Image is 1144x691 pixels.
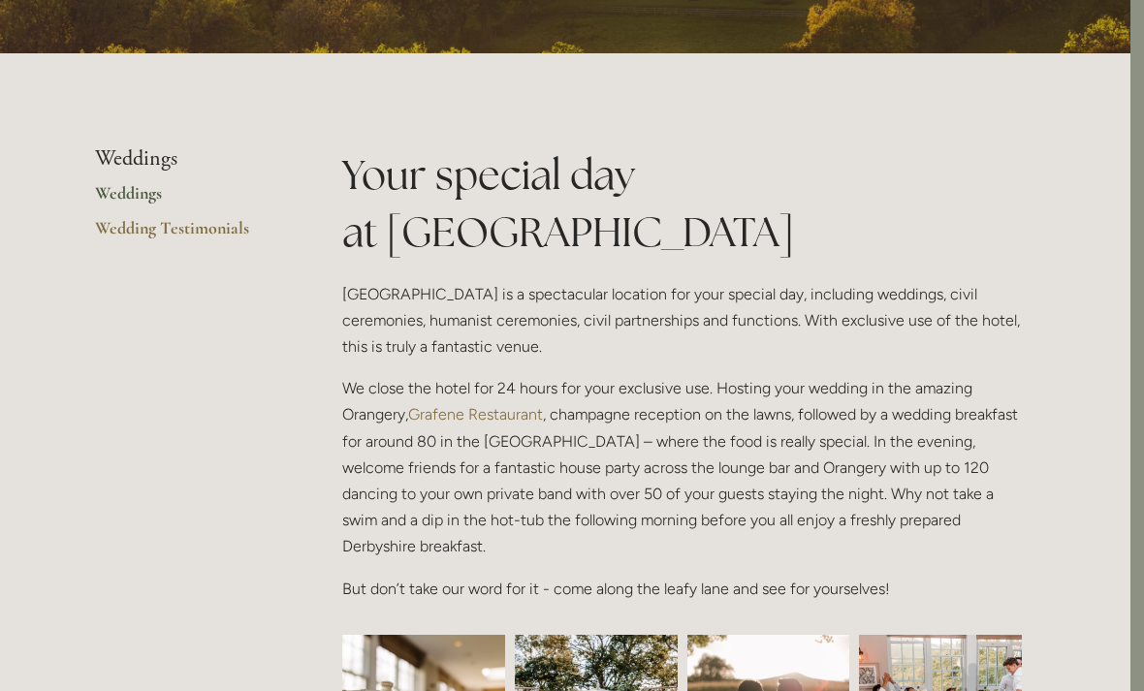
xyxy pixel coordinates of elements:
h1: Your special day at [GEOGRAPHIC_DATA] [342,146,1022,261]
p: We close the hotel for 24 hours for your exclusive use. Hosting your wedding in the amazing Orang... [342,375,1022,559]
a: Grafene Restaurant [408,405,543,424]
li: Weddings [95,146,280,172]
a: Weddings [95,182,280,217]
p: [GEOGRAPHIC_DATA] is a spectacular location for your special day, including weddings, civil cerem... [342,281,1022,361]
p: But don’t take our word for it - come along the leafy lane and see for yourselves! [342,576,1022,602]
a: Wedding Testimonials [95,217,280,252]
